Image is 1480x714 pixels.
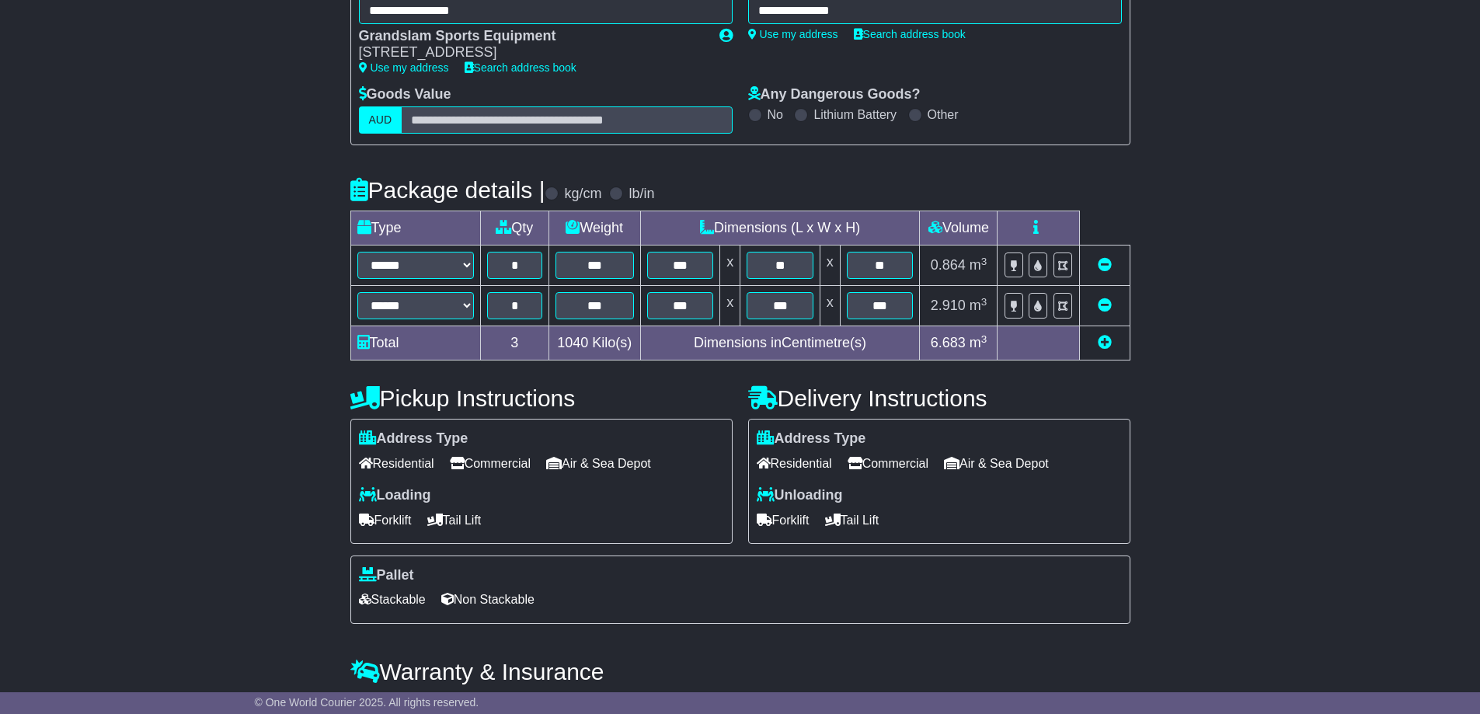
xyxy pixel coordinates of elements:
td: Dimensions in Centimetre(s) [640,326,920,360]
div: Grandslam Sports Equipment [359,28,704,45]
span: Residential [359,451,434,475]
label: Any Dangerous Goods? [748,86,921,103]
label: AUD [359,106,402,134]
label: Other [928,107,959,122]
a: Remove this item [1098,257,1112,273]
td: Volume [920,211,998,246]
span: Tail Lift [427,508,482,532]
label: Pallet [359,567,414,584]
sup: 3 [981,296,987,308]
span: Forklift [359,508,412,532]
label: Address Type [359,430,468,448]
a: Search address book [465,61,576,74]
span: m [970,335,987,350]
span: 1040 [557,335,588,350]
sup: 3 [981,256,987,267]
span: m [970,298,987,313]
a: Use my address [359,61,449,74]
label: Lithium Battery [813,107,897,122]
div: [STREET_ADDRESS] [359,44,704,61]
td: Dimensions (L x W x H) [640,211,920,246]
span: m [970,257,987,273]
span: Air & Sea Depot [546,451,651,475]
label: Address Type [757,430,866,448]
label: Goods Value [359,86,451,103]
span: 2.910 [931,298,966,313]
label: Loading [359,487,431,504]
h4: Package details | [350,177,545,203]
span: © One World Courier 2025. All rights reserved. [255,696,479,709]
label: Unloading [757,487,843,504]
span: 6.683 [931,335,966,350]
td: 3 [480,326,548,360]
a: Remove this item [1098,298,1112,313]
span: Commercial [848,451,928,475]
td: Type [350,211,480,246]
span: Non Stackable [441,587,535,611]
sup: 3 [981,333,987,345]
a: Use my address [748,28,838,40]
h4: Delivery Instructions [748,385,1130,411]
h4: Pickup Instructions [350,385,733,411]
a: Add new item [1098,335,1112,350]
td: Kilo(s) [548,326,640,360]
span: Commercial [450,451,531,475]
a: Search address book [854,28,966,40]
span: Tail Lift [825,508,879,532]
label: kg/cm [564,186,601,203]
span: Forklift [757,508,810,532]
td: Weight [548,211,640,246]
span: 0.864 [931,257,966,273]
span: Air & Sea Depot [944,451,1049,475]
td: Qty [480,211,548,246]
td: x [820,286,840,326]
span: Residential [757,451,832,475]
span: Stackable [359,587,426,611]
td: x [820,246,840,286]
h4: Warranty & Insurance [350,659,1130,684]
td: Total [350,326,480,360]
label: No [768,107,783,122]
td: x [720,246,740,286]
td: x [720,286,740,326]
label: lb/in [629,186,654,203]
